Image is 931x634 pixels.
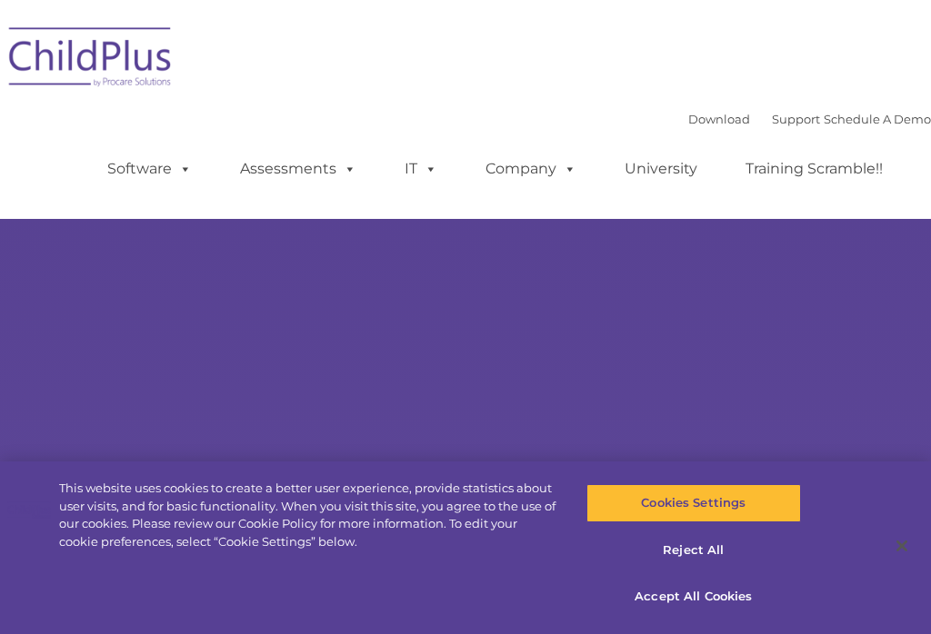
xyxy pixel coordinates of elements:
a: Schedule A Demo [824,112,931,126]
a: Support [772,112,820,126]
div: This website uses cookies to create a better user experience, provide statistics about user visit... [59,480,558,550]
button: Close [882,526,922,566]
button: Accept All Cookies [586,578,801,616]
a: Download [688,112,750,126]
a: Company [467,151,595,187]
a: University [606,151,716,187]
a: IT [386,151,455,187]
a: Assessments [222,151,375,187]
button: Reject All [586,531,801,570]
font: | [688,112,931,126]
a: Software [89,151,210,187]
button: Cookies Settings [586,484,801,522]
a: Training Scramble!! [727,151,901,187]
